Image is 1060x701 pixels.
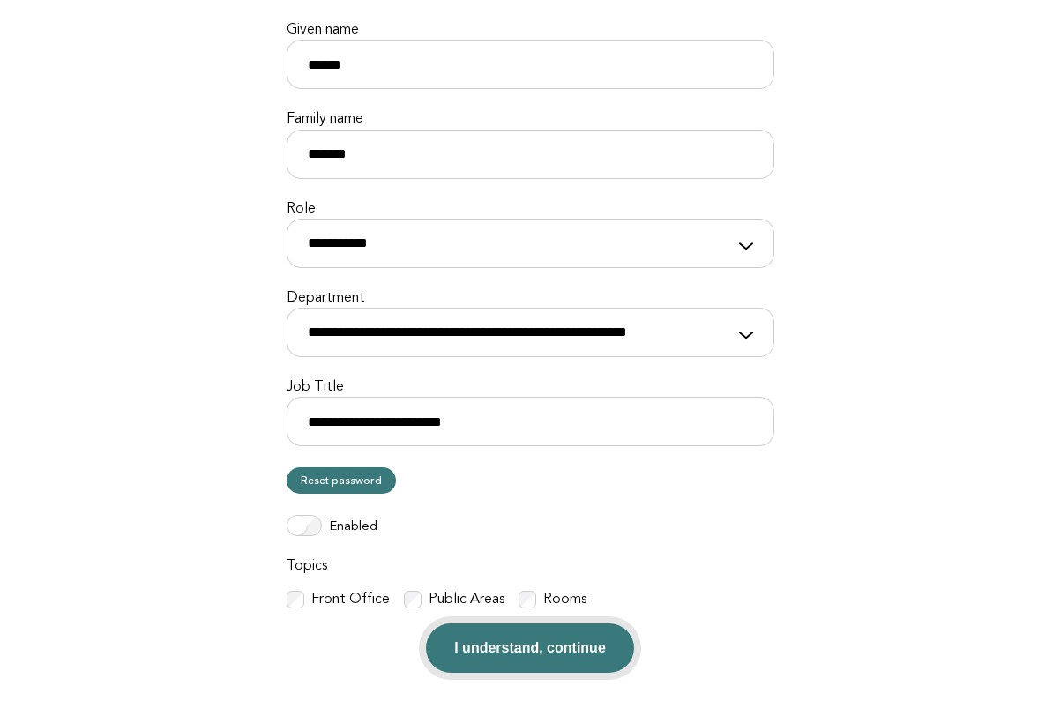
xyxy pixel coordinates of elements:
label: Department [287,289,774,308]
label: Front Office [311,591,390,609]
label: Enabled [329,518,377,536]
label: Role [287,200,774,219]
button: I understand, continue [426,623,634,673]
a: Reset password [287,467,396,494]
label: Topics [287,557,774,576]
label: Family name [287,110,774,129]
label: Given name [287,21,774,40]
label: Rooms [543,591,586,609]
label: Public Areas [429,591,504,609]
label: Job Title [287,378,774,397]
